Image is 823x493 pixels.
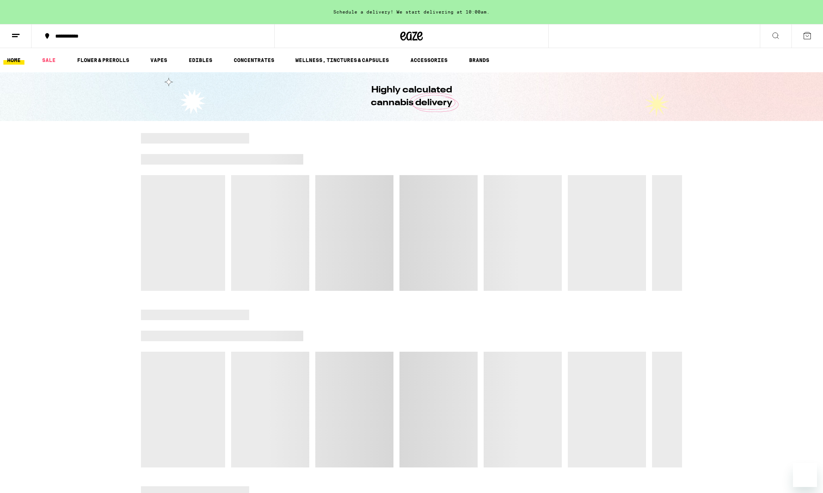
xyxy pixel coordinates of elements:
a: CONCENTRATES [230,56,278,65]
a: BRANDS [465,56,493,65]
iframe: Button to launch messaging window [793,463,817,487]
a: HOME [3,56,24,65]
a: VAPES [147,56,171,65]
h1: Highly calculated cannabis delivery [349,84,474,109]
a: EDIBLES [185,56,216,65]
a: ACCESSORIES [407,56,451,65]
a: WELLNESS, TINCTURES & CAPSULES [292,56,393,65]
a: SALE [38,56,59,65]
a: FLOWER & PREROLLS [73,56,133,65]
